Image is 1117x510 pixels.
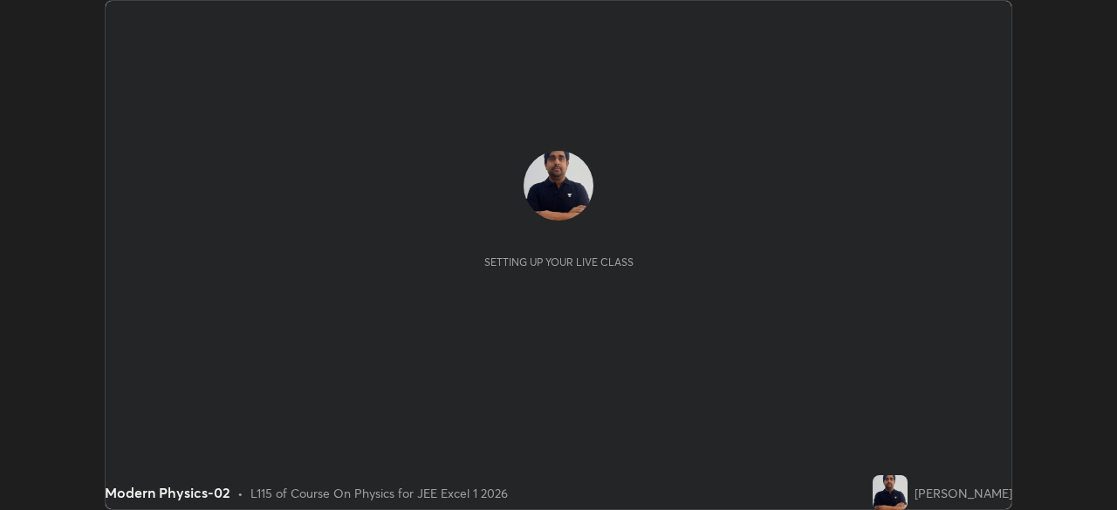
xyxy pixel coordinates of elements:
div: [PERSON_NAME] [915,484,1012,502]
div: • [237,484,243,502]
img: 7ef12e9526204b6db105cf6f6d810fe9.jpg [873,475,908,510]
div: L115 of Course On Physics for JEE Excel 1 2026 [250,484,508,502]
div: Setting up your live class [484,255,634,269]
img: 7ef12e9526204b6db105cf6f6d810fe9.jpg [524,151,593,221]
div: Modern Physics-02 [105,482,230,503]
